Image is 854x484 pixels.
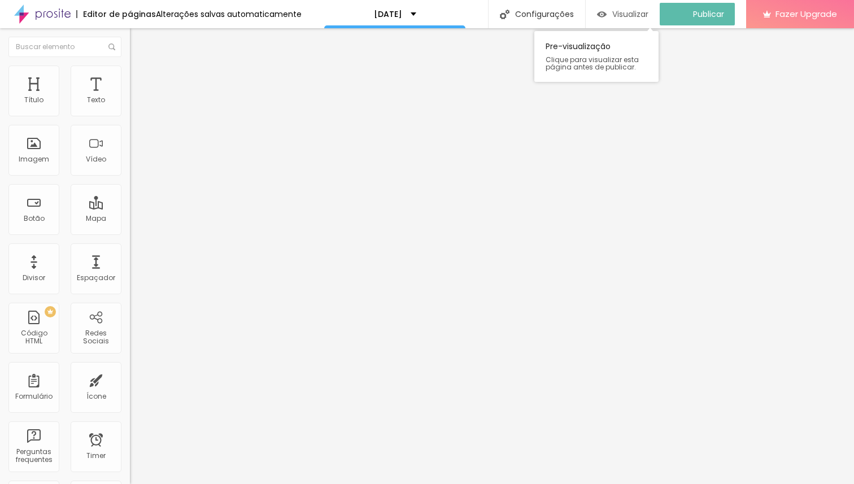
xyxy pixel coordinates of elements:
span: Fazer Upgrade [775,9,837,19]
span: Visualizar [612,10,648,19]
button: Visualizar [586,3,660,25]
div: Perguntas frequentes [11,448,56,464]
span: Publicar [693,10,724,19]
div: Formulário [15,393,53,400]
div: Timer [86,452,106,460]
p: [DATE] [374,10,402,18]
div: Texto [87,96,105,104]
img: Icone [108,43,115,50]
div: Pre-visualização [534,31,659,82]
div: Botão [24,215,45,223]
span: Clique para visualizar esta página antes de publicar. [546,56,647,71]
div: Imagem [19,155,49,163]
div: Divisor [23,274,45,282]
div: Redes Sociais [73,329,118,346]
img: Icone [500,10,509,19]
input: Buscar elemento [8,37,121,57]
div: Alterações salvas automaticamente [156,10,302,18]
div: Código HTML [11,329,56,346]
button: Publicar [660,3,735,25]
iframe: Editor [130,28,854,484]
div: Ícone [86,393,106,400]
div: Espaçador [77,274,115,282]
div: Editor de páginas [76,10,156,18]
img: view-1.svg [597,10,607,19]
div: Título [24,96,43,104]
div: Mapa [86,215,106,223]
div: Vídeo [86,155,106,163]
